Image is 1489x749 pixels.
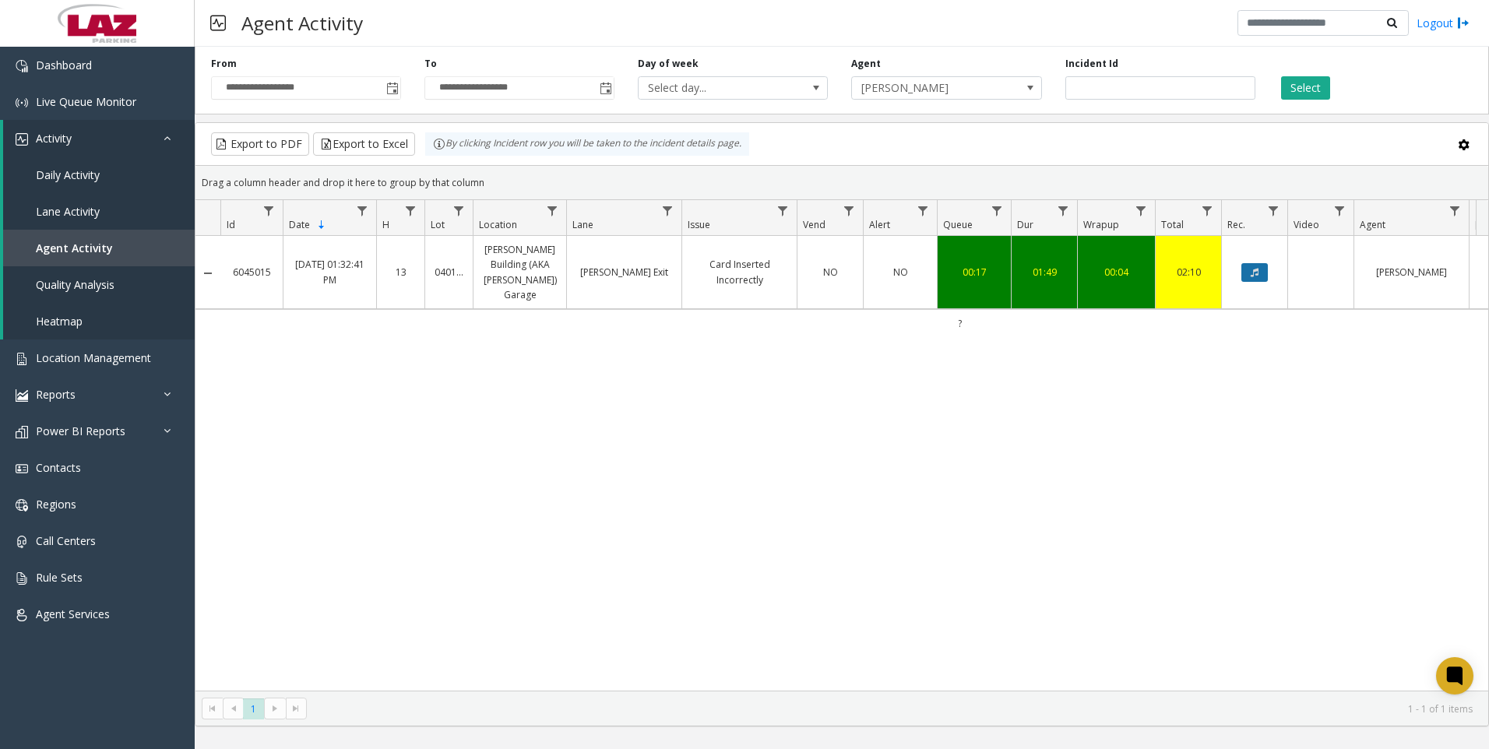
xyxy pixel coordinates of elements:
[36,533,96,548] span: Call Centers
[386,265,415,280] a: 13
[36,167,100,182] span: Daily Activity
[313,132,415,156] button: Export to Excel
[1197,200,1218,221] a: Total Filter Menu
[36,314,83,329] span: Heatmap
[16,353,28,365] img: 'icon'
[16,499,28,512] img: 'icon'
[1021,265,1068,280] a: 01:49
[639,77,790,99] span: Select day...
[16,572,28,585] img: 'icon'
[36,94,136,109] span: Live Queue Monitor
[943,218,973,231] span: Queue
[542,200,563,221] a: Location Filter Menu
[431,218,445,231] span: Lot
[433,138,445,150] img: infoIcon.svg
[259,200,280,221] a: Id Filter Menu
[3,303,195,339] a: Heatmap
[692,257,787,287] a: Card Inserted Incorrectly
[352,200,373,221] a: Date Filter Menu
[3,120,195,156] a: Activity
[3,193,195,230] a: Lane Activity
[435,265,463,280] a: 040178
[195,169,1488,196] div: Drag a column header and drop it here to group by that column
[1329,200,1350,221] a: Video Filter Menu
[293,257,367,287] a: [DATE] 01:32:41 PM
[688,218,710,231] span: Issue
[483,242,557,302] a: [PERSON_NAME] Building (AKA [PERSON_NAME]) Garage
[316,702,1473,716] kendo-pager-info: 1 - 1 of 1 items
[425,132,749,156] div: By clicking Incident row you will be taken to the incident details page.
[1417,15,1470,31] a: Logout
[36,424,125,438] span: Power BI Reports
[869,218,890,231] span: Alert
[597,77,614,99] span: Toggle popup
[36,497,76,512] span: Regions
[36,277,114,292] span: Quality Analysis
[987,200,1008,221] a: Queue Filter Menu
[1227,218,1245,231] span: Rec.
[1360,218,1385,231] span: Agent
[913,200,934,221] a: Alert Filter Menu
[773,200,794,221] a: Issue Filter Menu
[230,265,273,280] a: 6045015
[383,77,400,99] span: Toggle popup
[227,218,235,231] span: Id
[576,265,672,280] a: [PERSON_NAME] Exit
[16,97,28,109] img: 'icon'
[36,387,76,402] span: Reports
[16,133,28,146] img: 'icon'
[36,350,151,365] span: Location Management
[3,156,195,193] a: Daily Activity
[839,200,860,221] a: Vend Filter Menu
[289,218,310,231] span: Date
[16,609,28,621] img: 'icon'
[36,607,110,621] span: Agent Services
[16,536,28,548] img: 'icon'
[3,230,195,266] a: Agent Activity
[210,4,226,42] img: pageIcon
[1065,57,1118,71] label: Incident Id
[315,219,328,231] span: Sortable
[947,265,1001,280] a: 00:17
[424,57,437,71] label: To
[572,218,593,231] span: Lane
[3,266,195,303] a: Quality Analysis
[823,265,838,279] span: NO
[638,57,699,71] label: Day of week
[1263,200,1284,221] a: Rec. Filter Menu
[36,204,100,219] span: Lane Activity
[1281,76,1330,100] button: Select
[36,131,72,146] span: Activity
[851,57,881,71] label: Agent
[382,218,389,231] span: H
[36,570,83,585] span: Rule Sets
[36,460,81,475] span: Contacts
[36,241,113,255] span: Agent Activity
[1161,218,1184,231] span: Total
[873,265,928,280] a: NO
[1457,15,1470,31] img: logout
[852,77,1003,99] span: [PERSON_NAME]
[1131,200,1152,221] a: Wrapup Filter Menu
[1165,265,1212,280] a: 02:10
[36,58,92,72] span: Dashboard
[195,200,1488,691] div: Data table
[211,132,309,156] button: Export to PDF
[195,267,220,280] a: Collapse Details
[807,265,854,280] a: NO
[400,200,421,221] a: H Filter Menu
[803,218,825,231] span: Vend
[1087,265,1146,280] a: 00:04
[243,698,264,719] span: Page 1
[449,200,470,221] a: Lot Filter Menu
[16,462,28,475] img: 'icon'
[211,57,237,71] label: From
[1017,218,1033,231] span: Dur
[1083,218,1119,231] span: Wrapup
[16,60,28,72] img: 'icon'
[1364,265,1459,280] a: [PERSON_NAME]
[1053,200,1074,221] a: Dur Filter Menu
